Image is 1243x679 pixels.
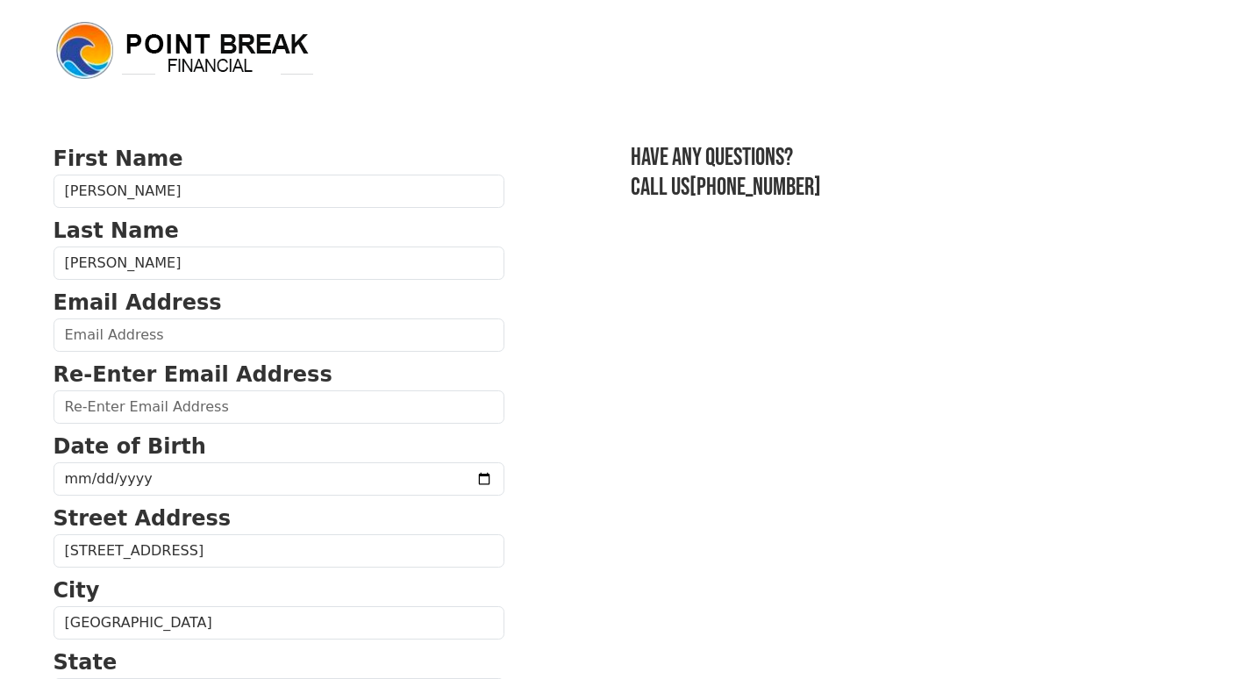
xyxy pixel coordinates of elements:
[54,247,504,280] input: Last Name
[631,143,1190,173] h3: Have any questions?
[689,173,821,202] a: [PHONE_NUMBER]
[54,534,504,568] input: Street Address
[54,147,183,171] strong: First Name
[54,650,118,675] strong: State
[54,606,504,640] input: City
[54,362,332,387] strong: Re-Enter Email Address
[54,578,100,603] strong: City
[631,173,1190,203] h3: Call us
[54,506,232,531] strong: Street Address
[54,290,222,315] strong: Email Address
[54,390,504,424] input: Re-Enter Email Address
[54,19,317,82] img: logo.png
[54,218,179,243] strong: Last Name
[54,434,206,459] strong: Date of Birth
[54,175,504,208] input: First Name
[54,318,504,352] input: Email Address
